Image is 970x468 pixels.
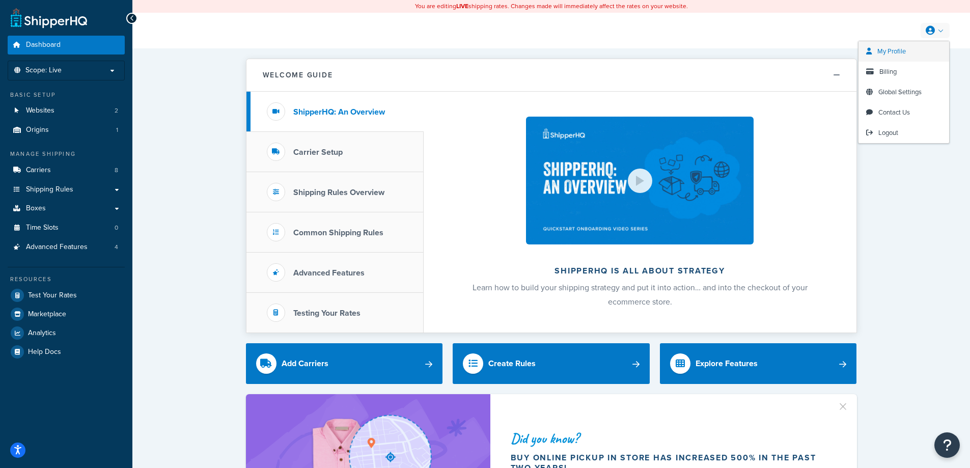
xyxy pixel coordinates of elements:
[8,343,125,361] a: Help Docs
[26,41,61,49] span: Dashboard
[293,188,384,197] h3: Shipping Rules Overview
[8,161,125,180] a: Carriers8
[451,266,829,276] h2: ShipperHQ is all about strategy
[526,117,753,244] img: ShipperHQ is all about strategy
[696,356,758,371] div: Explore Features
[246,343,443,384] a: Add Carriers
[8,121,125,140] li: Origins
[8,180,125,199] a: Shipping Rules
[263,71,333,79] h2: Welcome Guide
[115,224,118,232] span: 0
[26,185,73,194] span: Shipping Rules
[246,59,856,92] button: Welcome Guide
[293,268,365,278] h3: Advanced Features
[8,324,125,342] a: Analytics
[293,309,361,318] h3: Testing Your Rates
[858,41,949,62] a: My Profile
[453,343,650,384] a: Create Rules
[8,161,125,180] li: Carriers
[26,126,49,134] span: Origins
[8,101,125,120] a: Websites2
[26,243,88,252] span: Advanced Features
[878,128,898,137] span: Logout
[26,204,46,213] span: Boxes
[116,126,118,134] span: 1
[115,243,118,252] span: 4
[473,282,808,308] span: Learn how to build your shipping strategy and put it into action… and into the checkout of your e...
[28,310,66,319] span: Marketplace
[8,121,125,140] a: Origins1
[8,218,125,237] li: Time Slots
[8,199,125,218] a: Boxes
[8,305,125,323] a: Marketplace
[858,82,949,102] a: Global Settings
[26,224,59,232] span: Time Slots
[879,67,897,76] span: Billing
[8,91,125,99] div: Basic Setup
[293,228,383,237] h3: Common Shipping Rules
[115,106,118,115] span: 2
[28,329,56,338] span: Analytics
[8,275,125,284] div: Resources
[934,432,960,458] button: Open Resource Center
[858,62,949,82] a: Billing
[26,166,51,175] span: Carriers
[293,148,343,157] h3: Carrier Setup
[456,2,468,11] b: LIVE
[115,166,118,175] span: 8
[858,102,949,123] a: Contact Us
[878,107,910,117] span: Contact Us
[28,348,61,356] span: Help Docs
[878,87,922,97] span: Global Settings
[660,343,857,384] a: Explore Features
[8,101,125,120] li: Websites
[8,238,125,257] li: Advanced Features
[8,218,125,237] a: Time Slots0
[8,286,125,305] a: Test Your Rates
[877,46,906,56] span: My Profile
[26,106,54,115] span: Websites
[8,36,125,54] a: Dashboard
[8,238,125,257] a: Advanced Features4
[282,356,328,371] div: Add Carriers
[25,66,62,75] span: Scope: Live
[8,150,125,158] div: Manage Shipping
[511,431,833,446] div: Did you know?
[488,356,536,371] div: Create Rules
[293,107,385,117] h3: ShipperHQ: An Overview
[858,123,949,143] a: Logout
[28,291,77,300] span: Test Your Rates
